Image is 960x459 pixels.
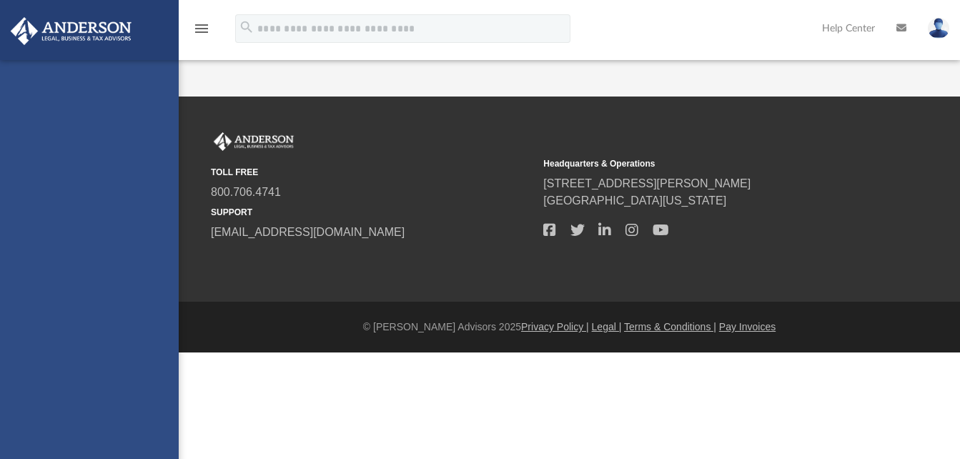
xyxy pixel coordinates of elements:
a: [GEOGRAPHIC_DATA][US_STATE] [543,194,726,207]
a: menu [193,27,210,37]
small: Headquarters & Operations [543,157,866,170]
a: [STREET_ADDRESS][PERSON_NAME] [543,177,751,189]
img: User Pic [928,18,949,39]
small: SUPPORT [211,206,533,219]
img: Anderson Advisors Platinum Portal [211,132,297,151]
i: search [239,19,254,35]
a: Privacy Policy | [521,321,589,332]
a: 800.706.4741 [211,186,281,198]
a: [EMAIL_ADDRESS][DOMAIN_NAME] [211,226,405,238]
small: TOLL FREE [211,166,533,179]
div: © [PERSON_NAME] Advisors 2025 [179,320,960,335]
i: menu [193,20,210,37]
a: Terms & Conditions | [624,321,716,332]
a: Legal | [592,321,622,332]
a: Pay Invoices [719,321,776,332]
img: Anderson Advisors Platinum Portal [6,17,136,45]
